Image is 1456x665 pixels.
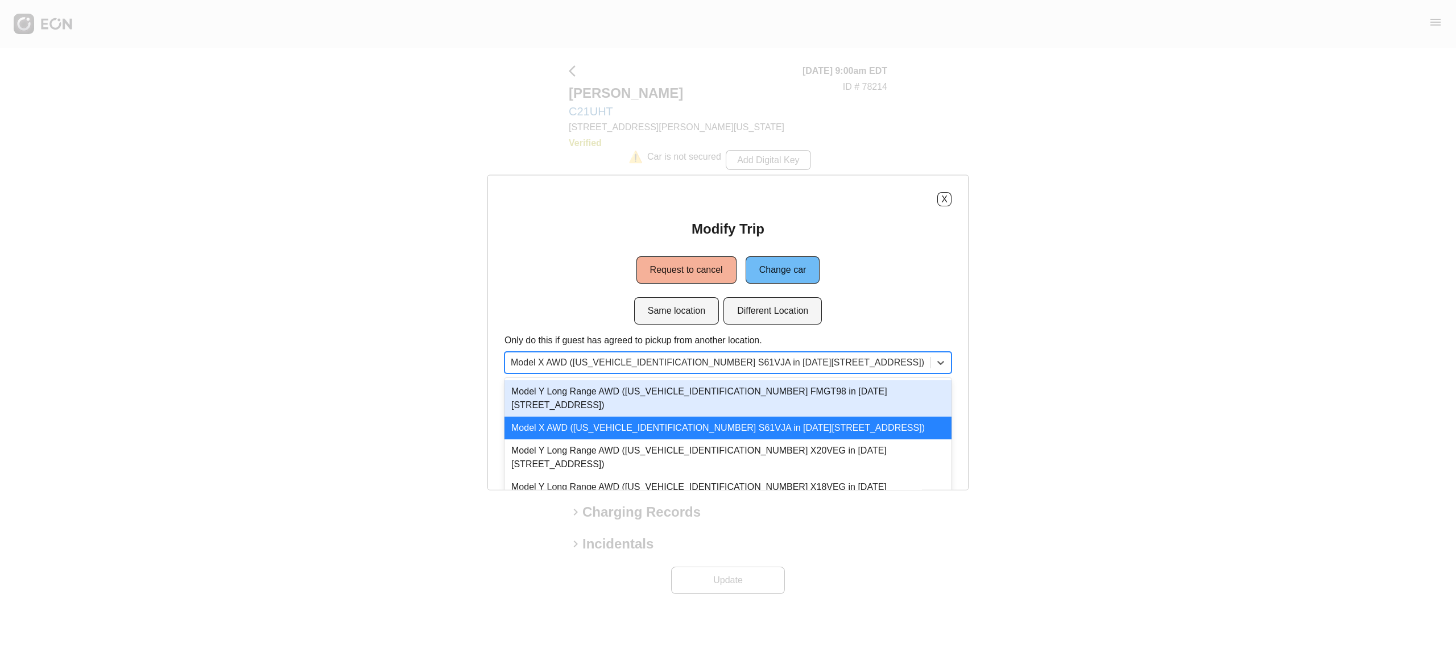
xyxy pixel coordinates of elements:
h2: Modify Trip [692,220,764,238]
div: Model Y Long Range AWD ([US_VEHICLE_IDENTIFICATION_NUMBER] FMGT98 in [DATE][STREET_ADDRESS]) [504,380,952,417]
button: Same location [634,297,719,325]
button: Change car [746,256,820,284]
button: Request to cancel [636,256,737,284]
p: Only do this if guest has agreed to pickup from another location. [504,334,952,347]
div: Model Y Long Range AWD ([US_VEHICLE_IDENTIFICATION_NUMBER] X20VEG in [DATE][STREET_ADDRESS]) [504,439,952,476]
button: X [937,192,952,206]
button: Different Location [723,297,822,325]
div: Model X AWD ([US_VEHICLE_IDENTIFICATION_NUMBER] S61VJA in [DATE][STREET_ADDRESS]) [504,417,952,439]
div: Model Y Long Range AWD ([US_VEHICLE_IDENTIFICATION_NUMBER] X18VEG in [DATE][STREET_ADDRESS]) [504,476,952,512]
